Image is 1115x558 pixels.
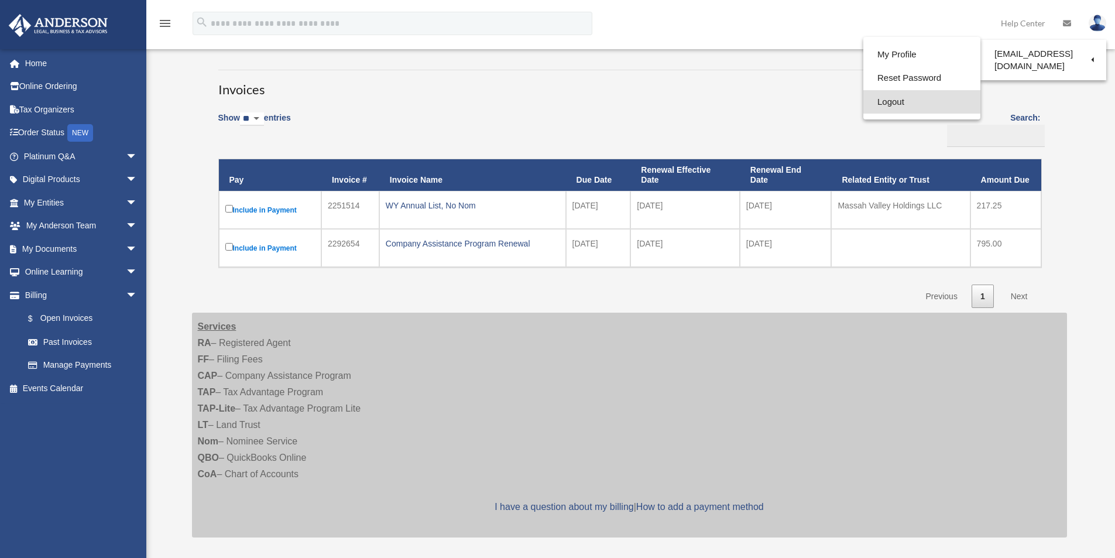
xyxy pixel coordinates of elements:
[8,75,155,98] a: Online Ordering
[495,502,633,512] a: I have a question about my billing
[943,111,1041,147] label: Search:
[198,499,1061,515] p: |
[198,371,218,381] strong: CAP
[566,229,631,267] td: [DATE]
[198,420,208,430] strong: LT
[126,283,149,307] span: arrow_drop_down
[8,237,155,261] a: My Documentsarrow_drop_down
[863,43,980,67] a: My Profile
[192,313,1067,538] div: – Registered Agent – Filing Fees – Company Assistance Program – Tax Advantage Program – Tax Advan...
[379,159,566,191] th: Invoice Name: activate to sort column ascending
[16,330,149,354] a: Past Invoices
[16,354,149,377] a: Manage Payments
[225,241,315,255] label: Include in Payment
[863,90,980,114] a: Logout
[8,52,155,75] a: Home
[970,191,1041,229] td: 217.25
[126,237,149,261] span: arrow_drop_down
[198,354,210,364] strong: FF
[126,168,149,192] span: arrow_drop_down
[630,159,739,191] th: Renewal Effective Date: activate to sort column ascending
[1089,15,1106,32] img: User Pic
[158,16,172,30] i: menu
[740,191,832,229] td: [DATE]
[126,145,149,169] span: arrow_drop_down
[863,66,980,90] a: Reset Password
[8,168,155,191] a: Digital Productsarrow_drop_down
[8,191,155,214] a: My Entitiesarrow_drop_down
[321,229,379,267] td: 2292654
[225,203,315,217] label: Include in Payment
[158,20,172,30] a: menu
[566,159,631,191] th: Due Date: activate to sort column ascending
[198,436,219,446] strong: Nom
[8,376,155,400] a: Events Calendar
[980,43,1106,77] a: [EMAIL_ADDRESS][DOMAIN_NAME]
[198,321,236,331] strong: Services
[126,191,149,215] span: arrow_drop_down
[386,235,560,252] div: Company Assistance Program Renewal
[8,214,155,238] a: My Anderson Teamarrow_drop_down
[8,145,155,168] a: Platinum Q&Aarrow_drop_down
[195,16,208,29] i: search
[1002,285,1037,309] a: Next
[321,159,379,191] th: Invoice #: activate to sort column ascending
[198,453,219,463] strong: QBO
[947,125,1045,147] input: Search:
[218,111,291,138] label: Show entries
[225,205,233,213] input: Include in Payment
[126,261,149,285] span: arrow_drop_down
[8,283,149,307] a: Billingarrow_drop_down
[198,387,216,397] strong: TAP
[831,191,970,229] td: Massah Valley Holdings LLC
[831,159,970,191] th: Related Entity or Trust: activate to sort column ascending
[198,403,236,413] strong: TAP-Lite
[630,191,739,229] td: [DATE]
[630,229,739,267] td: [DATE]
[198,469,217,479] strong: CoA
[386,197,560,214] div: WY Annual List, No Nom
[218,70,1041,99] h3: Invoices
[972,285,994,309] a: 1
[8,261,155,284] a: Online Learningarrow_drop_down
[970,159,1041,191] th: Amount Due: activate to sort column ascending
[67,124,93,142] div: NEW
[225,243,233,251] input: Include in Payment
[321,191,379,229] td: 2251514
[219,159,321,191] th: Pay: activate to sort column descending
[198,338,211,348] strong: RA
[740,229,832,267] td: [DATE]
[636,502,764,512] a: How to add a payment method
[126,214,149,238] span: arrow_drop_down
[970,229,1041,267] td: 795.00
[5,14,111,37] img: Anderson Advisors Platinum Portal
[8,121,155,145] a: Order StatusNEW
[740,159,832,191] th: Renewal End Date: activate to sort column ascending
[917,285,966,309] a: Previous
[35,311,40,326] span: $
[8,98,155,121] a: Tax Organizers
[16,307,143,331] a: $Open Invoices
[566,191,631,229] td: [DATE]
[240,112,264,126] select: Showentries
